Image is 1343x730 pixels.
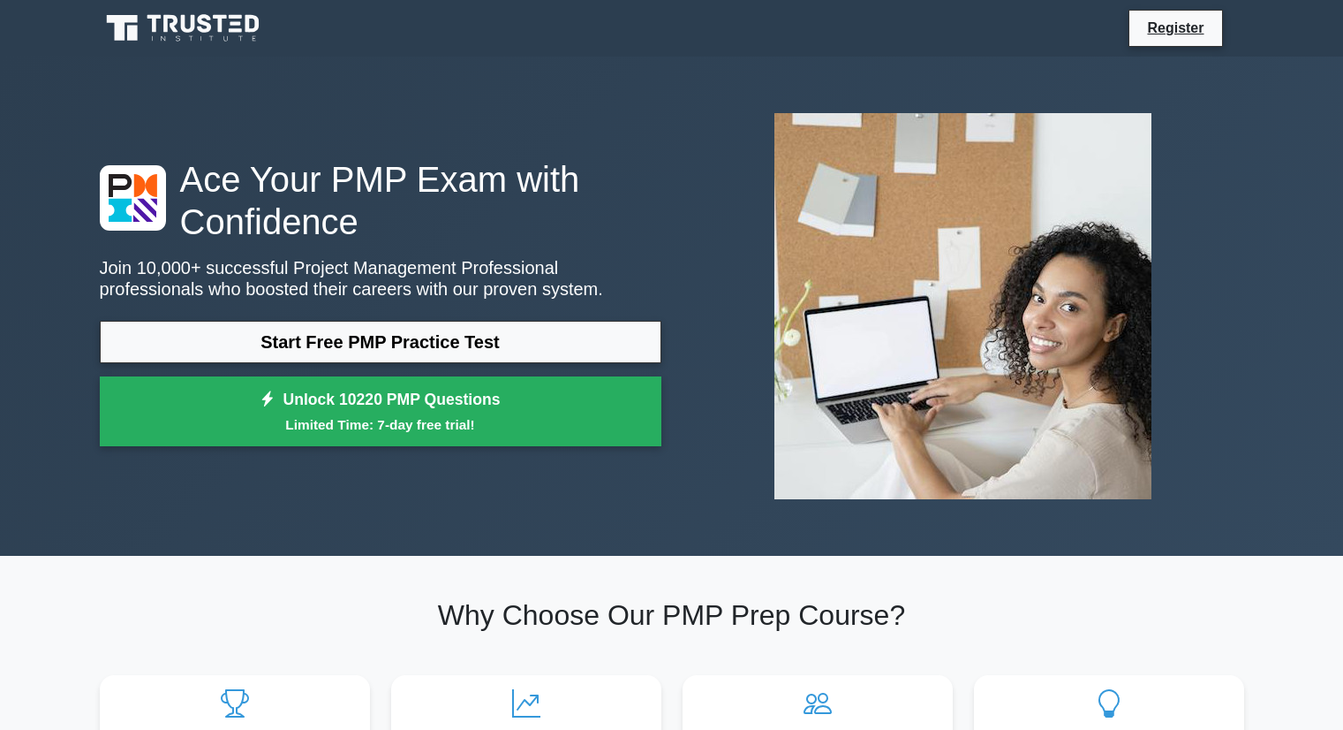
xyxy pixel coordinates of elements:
h1: Ace Your PMP Exam with Confidence [100,158,661,243]
h2: Why Choose Our PMP Prep Course? [100,598,1244,632]
small: Limited Time: 7-day free trial! [122,414,639,435]
a: Register [1136,17,1214,39]
a: Unlock 10220 PMP QuestionsLimited Time: 7-day free trial! [100,376,661,447]
p: Join 10,000+ successful Project Management Professional professionals who boosted their careers w... [100,257,661,300]
a: Start Free PMP Practice Test [100,321,661,363]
